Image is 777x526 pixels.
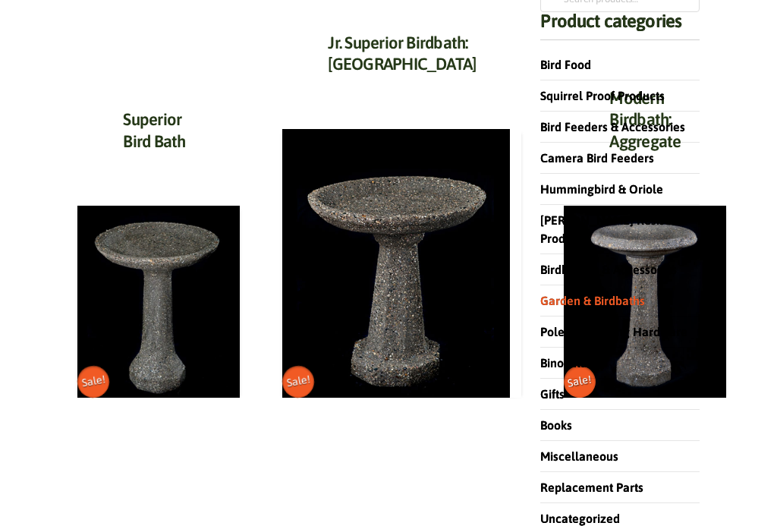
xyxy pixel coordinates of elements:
[540,449,618,463] a: Miscellaneous
[540,387,565,401] a: Gifts
[540,58,591,71] a: Bird Food
[540,418,572,432] a: Books
[540,182,663,196] a: Hummingbird & Oriole
[540,12,699,40] h4: Product categories
[540,151,654,165] a: Camera Bird Feeders
[540,325,687,339] a: Poles & Hanging Hardware
[328,33,476,74] a: Jr. Superior Birdbath: [GEOGRAPHIC_DATA]
[75,364,112,401] span: Sale!
[540,512,620,525] a: Uncategorized
[540,356,597,370] a: Binoculars
[540,480,643,494] a: Replacement Parts
[540,294,645,307] a: Garden & Birdbaths
[540,263,677,276] a: Birdhouses & Accessories
[280,364,317,401] span: Sale!
[540,213,686,245] a: [PERSON_NAME] Resistant Products
[540,120,685,134] a: Bird Feeders & Accessories
[540,89,665,102] a: Squirrel Proof Products
[123,109,185,151] a: Superior Bird Bath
